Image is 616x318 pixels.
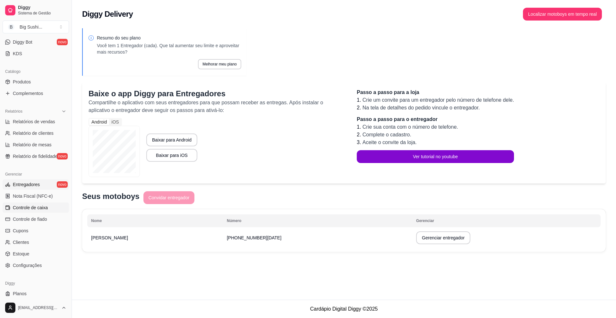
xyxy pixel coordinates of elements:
span: Entregadores [13,181,40,188]
footer: Cardápio Digital Diggy © 2025 [72,300,616,318]
span: B [8,24,14,30]
button: Ver tutorial no youtube [357,150,514,163]
span: Planos [13,290,27,297]
th: Nome [87,214,223,227]
span: Diggy Bot [13,39,32,45]
span: Cupons [13,228,28,234]
span: Configurações [13,262,42,269]
a: Relatório de mesas [3,140,69,150]
button: Baixar para Android [146,133,197,146]
a: Clientes [3,237,69,247]
a: Diggy Botnovo [3,37,69,47]
li: 1. [357,96,514,104]
span: Estoque [13,251,29,257]
span: Relatório de mesas [13,142,52,148]
a: Configurações [3,260,69,271]
div: Big Sushi ... [20,24,42,30]
span: Complete o cadastro. [363,132,411,137]
button: Baixar para iOS [146,149,197,162]
span: Na tela de detalhes do pedido vincule o entregador. [363,105,480,110]
span: Nota Fiscal (NFC-e) [13,193,53,199]
p: Você tem 1 Entregador (cada). Que tal aumentar seu limite e aproveitar mais recursos? [97,42,241,55]
li: 2. [357,131,514,139]
a: Nota Fiscal (NFC-e) [3,191,69,201]
div: Catálogo [3,66,69,77]
p: [PERSON_NAME] [91,235,219,241]
a: Entregadoresnovo [3,179,69,190]
span: Diggy [18,5,66,11]
button: Localizar motoboys em tempo real [523,8,602,21]
a: Relatórios de vendas [3,116,69,127]
span: Crie sua conta com o número de telefone. [363,124,458,130]
a: Produtos [3,77,69,87]
a: Estoque [3,249,69,259]
div: iOS [109,119,121,125]
li: 2. [357,104,514,112]
p: Passo a passo para o entregador [357,116,514,123]
a: Planos [3,288,69,299]
li: 3. [357,139,514,146]
p: Passo a passo para a loja [357,89,514,96]
h2: Diggy Delivery [82,9,133,19]
span: Aceite o convite da loja. [363,140,417,145]
span: Relatório de fidelidade [13,153,57,159]
button: [EMAIL_ADDRESS][DOMAIN_NAME] [3,300,69,315]
span: Crie um convite para um entregador pelo número de telefone dele. [363,97,514,103]
a: Controle de fiado [3,214,69,224]
a: Relatório de fidelidadenovo [3,151,69,161]
div: Diggy [3,278,69,288]
button: Gerenciar entregador [416,231,470,244]
div: Gerenciar [3,169,69,179]
div: Android [89,119,109,125]
p: Baixe o app Diggy para Entregadores [89,89,344,99]
button: Select a team [3,21,69,33]
a: Relatório de clientes [3,128,69,138]
span: Relatórios [5,109,22,114]
button: Melhorar meu plano [198,59,241,69]
span: KDS [13,50,22,57]
span: Relatórios de vendas [13,118,55,125]
span: [EMAIL_ADDRESS][DOMAIN_NAME] [18,305,59,310]
a: KDS [3,48,69,59]
span: [PHONE_NUMBER][DATE] [227,235,281,240]
span: Complementos [13,90,43,97]
th: Gerenciar [412,214,601,227]
th: Número [223,214,412,227]
span: Sistema de Gestão [18,11,66,16]
span: Clientes [13,239,29,245]
span: Controle de caixa [13,204,48,211]
a: Cupons [3,226,69,236]
a: Controle de caixa [3,202,69,213]
p: Compartilhe o aplicativo com seus entregadores para que possam receber as entregas. Após instalar... [89,99,344,114]
span: Relatório de clientes [13,130,54,136]
span: Produtos [13,79,31,85]
a: Complementos [3,88,69,99]
li: 1. [357,123,514,131]
p: Resumo do seu plano [97,35,241,41]
span: Controle de fiado [13,216,47,222]
a: DiggySistema de Gestão [3,3,69,18]
p: Seus motoboys [82,191,140,202]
